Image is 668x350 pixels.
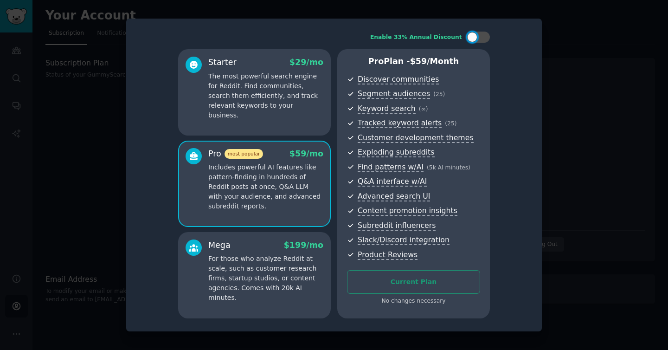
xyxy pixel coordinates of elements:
[347,56,480,67] p: Pro Plan -
[358,104,416,114] span: Keyword search
[208,148,263,160] div: Pro
[208,162,323,211] p: Includes powerful AI features like pattern-finding in hundreds of Reddit posts at once, Q&A LLM w...
[358,177,427,187] span: Q&A interface w/AI
[410,57,459,66] span: $ 59 /month
[225,149,263,159] span: most popular
[358,89,430,99] span: Segment audiences
[358,118,442,128] span: Tracked keyword alerts
[445,120,456,127] span: ( 25 )
[358,206,457,216] span: Content promotion insights
[358,75,439,84] span: Discover communities
[289,149,323,158] span: $ 59 /mo
[419,106,428,112] span: ( ∞ )
[284,240,323,250] span: $ 199 /mo
[208,57,237,68] div: Starter
[358,162,424,172] span: Find patterns w/AI
[358,221,436,231] span: Subreddit influencers
[358,133,474,143] span: Customer development themes
[289,58,323,67] span: $ 29 /mo
[370,33,462,42] div: Enable 33% Annual Discount
[358,235,450,245] span: Slack/Discord integration
[208,240,231,251] div: Mega
[347,297,480,305] div: No changes necessary
[358,250,417,260] span: Product Reviews
[427,164,470,171] span: ( 5k AI minutes )
[358,148,434,157] span: Exploding subreddits
[358,192,430,201] span: Advanced search UI
[208,71,323,120] p: The most powerful search engine for Reddit. Find communities, search them efficiently, and track ...
[433,91,445,97] span: ( 25 )
[208,254,323,303] p: For those who analyze Reddit at scale, such as customer research firms, startup studios, or conte...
